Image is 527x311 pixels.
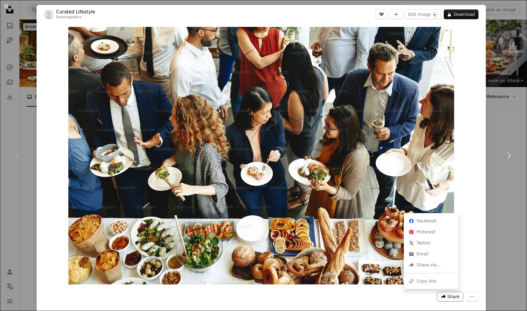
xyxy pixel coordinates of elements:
a: Share on Pinterest [406,227,456,238]
div: Share this image [404,213,459,289]
div: Share via... [406,260,456,271]
a: Share over email [406,249,456,260]
a: Share on Facebook [406,216,456,227]
a: Share on Twitter [406,238,456,249]
button: Share this image [437,292,463,302]
span: Share [447,292,460,301]
div: Copy link [406,276,456,287]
